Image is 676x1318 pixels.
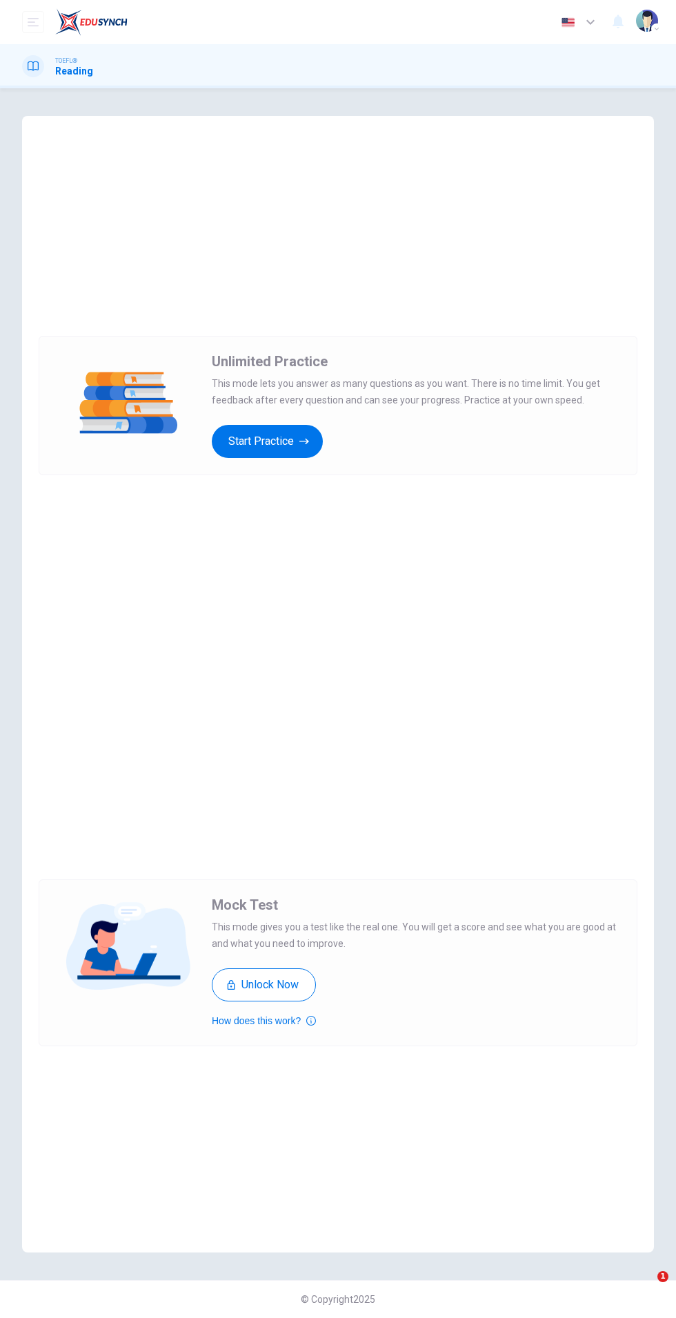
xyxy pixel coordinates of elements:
[212,919,620,952] span: This mode gives you a test like the real one. You will get a score and see what you are good at a...
[212,353,328,370] span: Unlimited Practice
[559,17,577,28] img: en
[212,375,620,408] span: This mode lets you answer as many questions as you want. There is no time limit. You get feedback...
[301,1294,375,1305] span: © Copyright 2025
[212,897,278,913] span: Mock Test
[212,968,316,1001] button: Unlock Now
[55,66,93,77] h1: Reading
[212,425,323,458] button: Start Practice
[22,11,44,33] button: open mobile menu
[55,56,77,66] span: TOEFL®
[212,1012,316,1029] button: How does this work?
[636,10,658,32] img: Profile picture
[629,1271,662,1304] iframe: Intercom live chat
[55,8,128,36] img: EduSynch logo
[657,1271,668,1282] span: 1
